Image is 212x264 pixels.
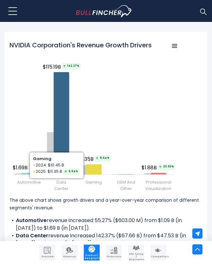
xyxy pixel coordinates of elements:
[128,245,144,261] a: Company Employees
[84,254,99,260] span: Product / Geography
[143,179,174,192] span: Professional Visualization
[62,63,81,70] span: 142.37%
[151,255,166,258] span: Competitors
[10,232,202,247] li: revenue increased 142.37% ($67.66 B) from $47.53 B (in [DATE]) to $115.19 B (in [DATE]).
[158,164,175,170] span: 20.93%
[129,253,143,261] span: CEO Salary / Employees
[84,245,100,261] a: Company Product/Geography
[13,164,47,172] span: $1.69B
[16,217,47,224] b: Automotive
[43,63,82,71] span: $115.19B
[10,196,202,212] p: The above chart shows growth drivers and a year-over-year comparison of different segments' revenue.
[85,179,102,186] span: Gaming
[111,179,141,192] span: OEM And Other
[76,5,133,17] img: Bullfincher logo
[39,245,55,261] a: Company Overview
[40,255,55,258] span: Overview
[10,37,178,196] svg: NVIDIA Corporation's Revenue Growth Drivers
[95,155,111,162] span: 8.64%
[10,41,152,50] tspan: NVIDIA Corporation's Revenue Growth Drivers
[10,217,202,232] li: revenue increased 55.27% ($603.00 M) from $1.09 B (in [DATE]) to $1.69 B (in [DATE]).
[107,255,121,258] span: Financials
[16,232,48,239] b: Data Center
[62,245,77,261] a: Company Revenue
[106,245,122,261] a: Company Financials
[77,155,112,163] span: $11.35B
[17,179,41,186] span: Automotive
[54,179,69,192] span: Data Center
[142,164,176,172] span: $1.88B
[62,255,77,258] span: Revenue
[150,245,166,261] a: Company Competitors
[76,5,144,17] a: Go to homepage
[29,164,46,170] span: 55.27%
